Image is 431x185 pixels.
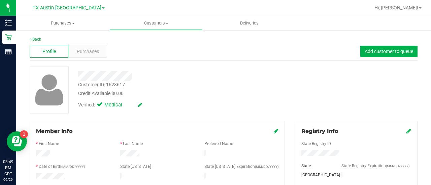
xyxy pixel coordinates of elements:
a: Deliveries [203,16,296,30]
inline-svg: Reports [5,48,12,55]
label: State [US_STATE] [120,164,151,170]
label: First Name [39,141,59,147]
span: Customers [110,20,202,26]
p: 03:49 PM CDT [3,159,13,177]
a: Purchases [16,16,109,30]
label: State Registry Expiration [341,163,409,169]
p: 09/20 [3,177,13,182]
div: Credit Available: [78,90,267,97]
div: [GEOGRAPHIC_DATA] [296,172,336,178]
span: TX Austin [GEOGRAPHIC_DATA] [33,5,101,11]
label: Preferred Name [204,141,233,147]
span: Profile [42,48,56,55]
button: Add customer to queue [360,46,418,57]
span: Purchases [77,48,99,55]
a: Customers [109,16,203,30]
span: $0.00 [111,91,124,96]
div: Customer ID: 1623617 [78,81,125,88]
span: Medical [104,101,131,109]
span: (MM/DD/YYYY) [61,165,85,169]
div: State [296,163,336,169]
label: Date of Birth [39,164,85,170]
div: Verified: [78,101,142,109]
label: State Registry ID [301,141,331,147]
inline-svg: Retail [5,34,12,41]
inline-svg: Inventory [5,19,12,26]
span: Hi, [PERSON_NAME]! [374,5,418,10]
span: Registry Info [301,128,338,134]
span: Purchases [16,20,109,26]
span: (MM/DD/YYYY) [386,164,409,168]
iframe: Resource center [7,131,27,151]
iframe: Resource center unread badge [20,130,28,138]
label: Last Name [123,141,143,147]
label: State [US_STATE] Expiration [204,164,278,170]
img: user-icon.png [32,73,67,107]
span: Member Info [36,128,73,134]
a: Back [30,37,41,42]
span: (MM/DD/YYYY) [255,165,278,169]
span: Add customer to queue [365,49,413,54]
span: Deliveries [231,20,268,26]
